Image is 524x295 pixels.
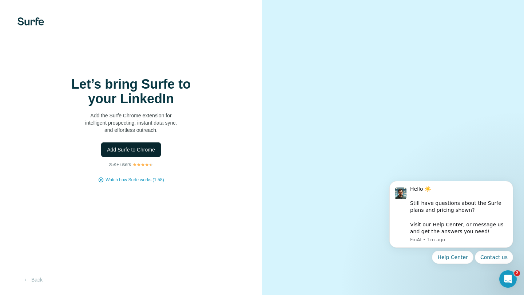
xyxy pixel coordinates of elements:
[58,77,204,106] h1: Let’s bring Surfe to your LinkedIn
[58,112,204,134] p: Add the Surfe Chrome extension for intelligent prospecting, instant data sync, and effortless out...
[514,270,520,276] span: 2
[101,142,161,157] button: Add Surfe to Chrome
[109,161,131,168] p: 25K+ users
[17,273,48,286] button: Back
[499,270,517,288] iframe: Intercom live chat
[106,177,164,183] button: Watch how Surfe works (1:58)
[378,172,524,291] iframe: Intercom notifications message
[107,146,155,153] span: Add Surfe to Chrome
[132,162,153,167] img: Rating Stars
[17,17,44,25] img: Surfe's logo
